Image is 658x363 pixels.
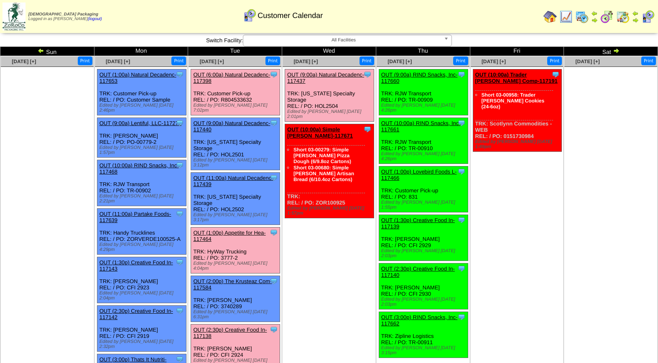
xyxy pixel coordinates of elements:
[379,263,468,309] div: TRK: [PERSON_NAME] REL: / PO: CFI 2930
[28,12,98,17] span: [DEMOGRAPHIC_DATA] Packaging
[243,9,256,22] img: calendarcustomer.gif
[97,306,186,352] div: TRK: [PERSON_NAME] REL: / PO: CFI 2919
[270,70,278,79] img: Tooltip
[191,276,280,322] div: TRK: [PERSON_NAME] REL: / PO: 3740289
[99,72,176,84] a: OUT (1:00a) Natural Decadenc-117653
[99,259,173,272] a: OUT (1:30p) Creative Food In-117143
[191,118,280,170] div: TRK: [US_STATE] Specialty Storage REL: / PO: HOL2501
[379,118,468,164] div: TRK: RJW Transport REL: / PO: TR-00910
[176,210,184,218] img: Tooltip
[28,12,102,21] span: Logged in as [PERSON_NAME]
[457,264,466,273] img: Tooltip
[191,69,280,115] div: TRK: Customer Pick-up REL: / PO: R804533632
[99,194,186,204] div: Edited by [PERSON_NAME] [DATE] 2:21pm
[0,47,94,56] td: Sun
[379,69,468,115] div: TRK: RJW Transport REL: / PO: TR-00909
[282,47,376,56] td: Wed
[616,10,630,23] img: calendarinout.gif
[482,59,506,64] span: [DATE] [+]
[176,161,184,169] img: Tooltip
[363,70,372,79] img: Tooltip
[381,217,455,230] a: OUT (1:30p) Creative Food In-117139
[193,158,280,168] div: Edited by [PERSON_NAME] [DATE] 3:12pm
[38,47,44,54] img: arrowleft.gif
[564,47,658,56] td: Sat
[287,72,364,84] a: OUT (9:00a) Natural Decadenc-117437
[270,277,278,285] img: Tooltip
[99,339,186,349] div: Edited by [PERSON_NAME] [DATE] 2:32pm
[193,103,280,113] div: Edited by [PERSON_NAME] [DATE] 7:02pm
[475,139,562,149] div: Edited by [PERSON_NAME] [DATE] 1:49pm
[99,120,181,126] a: OUT (9:00a) Lentiful, LLC-117276
[293,59,318,64] a: [DATE] [+]
[379,166,468,212] div: TRK: Customer Pick-up REL: / PO: 831
[200,59,224,64] a: [DATE] [+]
[193,261,280,271] div: Edited by [PERSON_NAME] [DATE] 4:04pm
[12,59,36,64] a: [DATE] [+]
[270,174,278,182] img: Tooltip
[641,10,655,23] img: calendarcustomer.gif
[543,10,557,23] img: home.gif
[381,103,468,113] div: Edited by [PERSON_NAME] [DATE] 4:26pm
[591,10,598,17] img: arrowleft.gif
[457,313,466,321] img: Tooltip
[3,3,26,31] img: zoroco-logo-small.webp
[193,327,267,339] a: OUT (2:30p) Creative Food In-117138
[99,211,171,223] a: OUT (11:00a) Partake Foods-117639
[94,47,188,56] td: Mon
[97,69,186,115] div: TRK: Customer Pick-up REL: / PO: Customer Sample
[381,314,458,327] a: OUT (3:00p) RIND Snacks, Inc-117662
[78,56,92,65] button: Print
[97,160,186,206] div: TRK: RJW Transport REL: / PO: TR-00902
[287,109,374,119] div: Edited by [PERSON_NAME] [DATE] 2:01pm
[600,10,614,23] img: calendarblend.gif
[381,169,457,181] a: OUT (1:00p) Lovebird Foods L-117466
[360,56,374,65] button: Print
[457,70,466,79] img: Tooltip
[613,47,620,54] img: arrowright.gif
[176,258,184,266] img: Tooltip
[559,10,573,23] img: line_graph.gif
[293,165,354,182] a: Short 03-00680: Simple [PERSON_NAME] Artisan Bread (6/10.4oz Cartons)
[381,297,468,307] div: Edited by [PERSON_NAME] [DATE] 2:03pm
[193,175,273,187] a: OUT (11:00a) Natural Decadenc-117439
[191,173,280,225] div: TRK: [US_STATE] Specialty Storage REL: / PO: HOL2502
[193,230,265,242] a: OUT (1:00p) Appetite for Hea-117464
[99,242,186,252] div: Edited by [PERSON_NAME] [DATE] 4:29pm
[176,307,184,315] img: Tooltip
[287,126,353,139] a: OUT (10:00a) Simple [PERSON_NAME]-117671
[99,145,186,155] div: Edited by [PERSON_NAME] [DATE] 1:57pm
[632,17,639,23] img: arrowright.gif
[641,56,656,65] button: Print
[193,278,272,291] a: OUT (2:00p) The Krusteaz Com-117584
[376,47,470,56] td: Thu
[381,248,468,258] div: Edited by [PERSON_NAME] [DATE] 2:03pm
[381,120,461,133] a: OUT (10:00a) RIND Snacks, Inc-117661
[106,59,130,64] a: [DATE] [+]
[99,162,179,175] a: OUT (10:00a) RIND Snacks, Inc-117468
[97,209,186,255] div: TRK: Handy Trucklines REL: / PO: ZORVERDE100525-A
[270,325,278,334] img: Tooltip
[265,56,280,65] button: Print
[270,228,278,237] img: Tooltip
[188,47,282,56] td: Tue
[591,17,598,23] img: arrowright.gif
[193,309,280,320] div: Edited by [PERSON_NAME] [DATE] 6:31pm
[99,291,186,301] div: Edited by [PERSON_NAME] [DATE] 2:04pm
[285,69,374,122] div: TRK: [US_STATE] Specialty Storage REL: / PO: HOL2504
[193,212,280,222] div: Edited by [PERSON_NAME] [DATE] 3:17pm
[363,125,372,133] img: Tooltip
[191,228,280,274] div: TRK: HyWay Trucking REL: / PO: 3777-2
[193,72,270,84] a: OUT (6:00a) Natural Decadenc-117398
[88,17,102,21] a: (logout)
[388,59,412,64] span: [DATE] [+]
[576,59,600,64] span: [DATE] [+]
[457,119,466,127] img: Tooltip
[473,69,562,152] div: TRK: Scotlynn Commodities - WEB REL: / PO: 0151730984
[379,312,468,358] div: TRK: Zipline Logistics REL: / PO: TR-00911
[381,345,468,355] div: Edited by [PERSON_NAME] [DATE] 3:15pm
[381,151,468,161] div: Edited by [PERSON_NAME] [DATE] 4:26pm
